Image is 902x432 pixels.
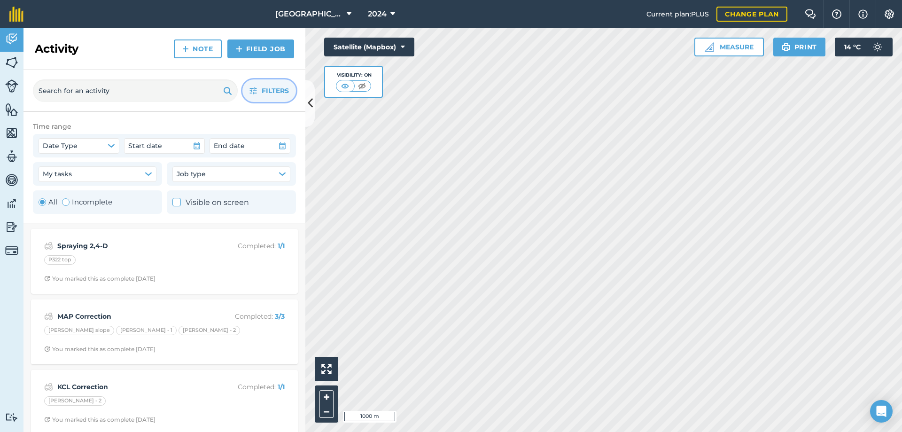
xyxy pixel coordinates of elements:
span: Current plan : PLUS [646,9,709,19]
div: Open Intercom Messenger [870,400,893,423]
button: – [319,404,334,418]
img: Ruler icon [705,42,714,52]
img: svg+xml;base64,PHN2ZyB4bWxucz0iaHR0cDovL3d3dy53My5vcmcvMjAwMC9zdmciIHdpZHRoPSI1MCIgaGVpZ2h0PSI0MC... [356,81,368,91]
button: Date Type [39,138,119,153]
button: Measure [694,38,764,56]
img: svg+xml;base64,PD94bWwgdmVyc2lvbj0iMS4wIiBlbmNvZGluZz0idXRmLTgiPz4KPCEtLSBHZW5lcmF0b3I6IEFkb2JlIE... [44,240,53,251]
img: svg+xml;base64,PD94bWwgdmVyc2lvbj0iMS4wIiBlbmNvZGluZz0idXRmLTgiPz4KPCEtLSBHZW5lcmF0b3I6IEFkb2JlIE... [5,79,18,93]
input: Search for an activity [33,79,238,102]
div: P322 top [44,255,76,265]
img: svg+xml;base64,PD94bWwgdmVyc2lvbj0iMS4wIiBlbmNvZGluZz0idXRmLTgiPz4KPCEtLSBHZW5lcmF0b3I6IEFkb2JlIE... [868,38,887,56]
img: svg+xml;base64,PHN2ZyB4bWxucz0iaHR0cDovL3d3dy53My5vcmcvMjAwMC9zdmciIHdpZHRoPSIxNyIgaGVpZ2h0PSIxNy... [858,8,868,20]
img: svg+xml;base64,PD94bWwgdmVyc2lvbj0iMS4wIiBlbmNvZGluZz0idXRmLTgiPz4KPCEtLSBHZW5lcmF0b3I6IEFkb2JlIE... [5,32,18,46]
strong: 1 / 1 [278,383,285,391]
img: svg+xml;base64,PD94bWwgdmVyc2lvbj0iMS4wIiBlbmNvZGluZz0idXRmLTgiPz4KPCEtLSBHZW5lcmF0b3I6IEFkb2JlIE... [5,196,18,211]
img: svg+xml;base64,PHN2ZyB4bWxucz0iaHR0cDovL3d3dy53My5vcmcvMjAwMC9zdmciIHdpZHRoPSIxOSIgaGVpZ2h0PSIyNC... [223,85,232,96]
img: svg+xml;base64,PD94bWwgdmVyc2lvbj0iMS4wIiBlbmNvZGluZz0idXRmLTgiPz4KPCEtLSBHZW5lcmF0b3I6IEFkb2JlIE... [44,381,53,393]
img: Clock with arrow pointing clockwise [44,416,50,423]
div: [PERSON_NAME] - 1 [116,326,177,335]
img: svg+xml;base64,PHN2ZyB4bWxucz0iaHR0cDovL3d3dy53My5vcmcvMjAwMC9zdmciIHdpZHRoPSIxOSIgaGVpZ2h0PSIyNC... [782,41,791,53]
img: svg+xml;base64,PHN2ZyB4bWxucz0iaHR0cDovL3d3dy53My5vcmcvMjAwMC9zdmciIHdpZHRoPSI1NiIgaGVpZ2h0PSI2MC... [5,126,18,140]
p: Completed : [210,241,285,251]
div: You marked this as complete [DATE] [44,416,156,424]
p: Completed : [210,382,285,392]
div: [PERSON_NAME] - 2 [179,326,240,335]
div: You marked this as complete [DATE] [44,346,156,353]
img: svg+xml;base64,PD94bWwgdmVyc2lvbj0iMS4wIiBlbmNvZGluZz0idXRmLTgiPz4KPCEtLSBHZW5lcmF0b3I6IEFkb2JlIE... [5,173,18,187]
button: Job type [172,166,290,181]
img: fieldmargin Logo [9,7,23,22]
div: [PERSON_NAME] - 2 [44,396,106,406]
img: Four arrows, one pointing top left, one top right, one bottom right and the last bottom left [321,364,332,374]
button: End date [210,138,290,153]
p: Completed : [210,311,285,322]
img: svg+xml;base64,PHN2ZyB4bWxucz0iaHR0cDovL3d3dy53My5vcmcvMjAwMC9zdmciIHdpZHRoPSI1NiIgaGVpZ2h0PSI2MC... [5,55,18,70]
span: Start date [128,141,162,151]
strong: KCL Correction [57,382,206,392]
a: Field Job [227,39,294,58]
img: svg+xml;base64,PD94bWwgdmVyc2lvbj0iMS4wIiBlbmNvZGluZz0idXRmLTgiPz4KPCEtLSBHZW5lcmF0b3I6IEFkb2JlIE... [5,220,18,234]
img: Clock with arrow pointing clockwise [44,346,50,352]
img: svg+xml;base64,PHN2ZyB4bWxucz0iaHR0cDovL3d3dy53My5vcmcvMjAwMC9zdmciIHdpZHRoPSI1NiIgaGVpZ2h0PSI2MC... [5,102,18,117]
div: [PERSON_NAME] slope [44,326,114,335]
img: svg+xml;base64,PHN2ZyB4bWxucz0iaHR0cDovL3d3dy53My5vcmcvMjAwMC9zdmciIHdpZHRoPSI1MCIgaGVpZ2h0PSI0MC... [339,81,351,91]
span: Date Type [43,141,78,151]
img: svg+xml;base64,PD94bWwgdmVyc2lvbj0iMS4wIiBlbmNvZGluZz0idXRmLTgiPz4KPCEtLSBHZW5lcmF0b3I6IEFkb2JlIE... [44,311,53,322]
label: All [39,196,57,208]
label: Incomplete [62,196,112,208]
div: Toggle Activity [39,196,112,208]
button: Print [773,38,826,56]
button: Satellite (Mapbox) [324,38,414,56]
span: [GEOGRAPHIC_DATA] [275,8,343,20]
label: Visible on screen [172,196,249,209]
strong: 3 / 3 [275,312,285,321]
button: + [319,390,334,404]
button: Start date [124,138,205,153]
span: 2024 [368,8,387,20]
div: You marked this as complete [DATE] [44,275,156,283]
strong: MAP Correction [57,311,206,322]
span: Job type [177,169,206,179]
img: svg+xml;base64,PHN2ZyB4bWxucz0iaHR0cDovL3d3dy53My5vcmcvMjAwMC9zdmciIHdpZHRoPSIxNCIgaGVpZ2h0PSIyNC... [182,43,189,55]
button: Filters [242,79,296,102]
img: Clock with arrow pointing clockwise [44,275,50,282]
a: MAP CorrectionCompleted: 3/3[PERSON_NAME] slope[PERSON_NAME] - 1[PERSON_NAME] - 2Clock with arrow... [37,305,292,359]
div: Time range [33,121,296,132]
img: A cog icon [884,9,895,19]
span: Filters [262,86,289,96]
div: Visibility: On [336,71,372,79]
img: svg+xml;base64,PD94bWwgdmVyc2lvbj0iMS4wIiBlbmNvZGluZz0idXRmLTgiPz4KPCEtLSBHZW5lcmF0b3I6IEFkb2JlIE... [5,413,18,422]
span: 14 ° C [844,38,861,56]
a: KCL CorrectionCompleted: 1/1[PERSON_NAME] - 2Clock with arrow pointing clockwiseYou marked this a... [37,376,292,429]
img: A question mark icon [831,9,842,19]
strong: Spraying 2,4-D [57,241,206,251]
span: My tasks [43,169,72,179]
img: Two speech bubbles overlapping with the left bubble in the forefront [805,9,816,19]
span: End date [214,141,245,151]
h2: Activity [35,41,78,56]
img: svg+xml;base64,PHN2ZyB4bWxucz0iaHR0cDovL3d3dy53My5vcmcvMjAwMC9zdmciIHdpZHRoPSIxNCIgaGVpZ2h0PSIyNC... [236,43,242,55]
a: Change plan [716,7,787,22]
img: svg+xml;base64,PD94bWwgdmVyc2lvbj0iMS4wIiBlbmNvZGluZz0idXRmLTgiPz4KPCEtLSBHZW5lcmF0b3I6IEFkb2JlIE... [5,149,18,164]
button: My tasks [39,166,156,181]
a: Note [174,39,222,58]
a: Spraying 2,4-DCompleted: 1/1P322 topClock with arrow pointing clockwiseYou marked this as complet... [37,235,292,288]
button: 14 °C [835,38,893,56]
img: svg+xml;base64,PD94bWwgdmVyc2lvbj0iMS4wIiBlbmNvZGluZz0idXRmLTgiPz4KPCEtLSBHZW5lcmF0b3I6IEFkb2JlIE... [5,244,18,257]
strong: 1 / 1 [278,242,285,250]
